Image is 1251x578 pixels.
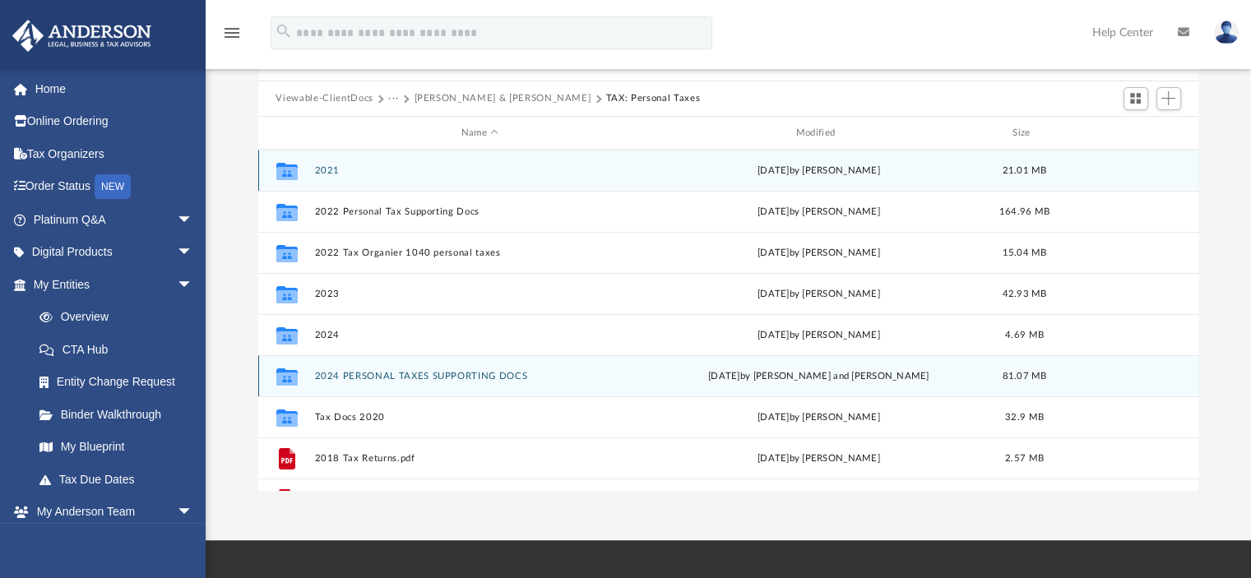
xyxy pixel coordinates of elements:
span: 4.69 MB [1005,331,1044,340]
span: 15.04 MB [1002,248,1046,257]
button: [PERSON_NAME] & [PERSON_NAME] [414,91,591,106]
button: 2024 [314,330,646,340]
button: 2024 PERSONAL TAXES SUPPORTING DOCS [314,371,646,381]
a: Order StatusNEW [12,170,218,204]
span: 2.57 MB [1005,454,1044,463]
span: 42.93 MB [1002,289,1046,298]
span: 32.9 MB [1005,413,1044,422]
button: Viewable-ClientDocs [276,91,373,106]
a: menu [222,31,242,43]
span: arrow_drop_down [177,268,210,302]
a: Platinum Q&Aarrow_drop_down [12,203,218,236]
a: My Entitiesarrow_drop_down [12,268,218,301]
a: My Blueprint [23,431,210,464]
div: [DATE] by [PERSON_NAME] [653,205,985,220]
span: 164.96 MB [998,207,1049,216]
a: Binder Walkthrough [23,398,218,431]
button: 2022 Personal Tax Supporting Docs [314,206,646,217]
div: Size [991,126,1057,141]
a: Tax Organizers [12,137,218,170]
div: [DATE] by [PERSON_NAME] [653,410,985,425]
div: [DATE] by [PERSON_NAME] [653,164,985,178]
span: arrow_drop_down [177,496,210,529]
img: User Pic [1214,21,1239,44]
a: Tax Due Dates [23,463,218,496]
div: [DATE] by [PERSON_NAME] [653,287,985,302]
div: [DATE] by [PERSON_NAME] [653,328,985,343]
span: arrow_drop_down [177,203,210,237]
i: menu [222,23,242,43]
button: ··· [388,91,399,106]
span: arrow_drop_down [177,236,210,270]
a: Entity Change Request [23,366,218,399]
div: [DATE] by [PERSON_NAME] and [PERSON_NAME] [653,369,985,384]
button: 2022 Tax Organier 1040 personal taxes [314,247,646,258]
a: Online Ordering [12,105,218,138]
a: Home [12,72,218,105]
div: [DATE] by [PERSON_NAME] [653,246,985,261]
button: 2023 [314,289,646,299]
a: CTA Hub [23,333,218,366]
a: Digital Productsarrow_drop_down [12,236,218,269]
div: id [265,126,306,141]
div: NEW [95,174,131,199]
div: grid [258,150,1199,490]
img: Anderson Advisors Platinum Portal [7,20,156,52]
div: [DATE] by [PERSON_NAME] [653,451,985,466]
span: 21.01 MB [1002,166,1046,175]
button: Tax Docs 2020 [314,412,646,423]
button: TAX: Personal Taxes [606,91,700,106]
button: Switch to Grid View [1124,87,1148,110]
div: id [1064,126,1179,141]
a: Overview [23,301,218,334]
div: Modified [652,126,984,141]
button: Add [1156,87,1181,110]
div: Name [313,126,645,141]
button: 2021 [314,165,646,176]
a: My Anderson Teamarrow_drop_down [12,496,210,529]
button: 2018 Tax Returns.pdf [314,453,646,464]
i: search [275,22,293,40]
span: 81.07 MB [1002,372,1046,381]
